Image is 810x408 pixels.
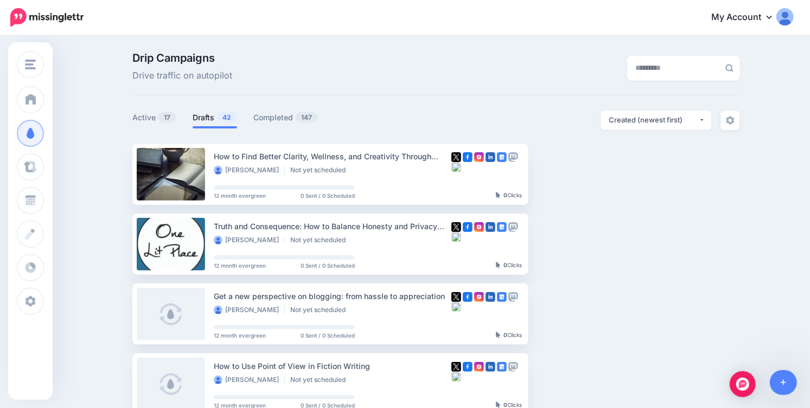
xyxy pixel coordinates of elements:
span: 17 [158,112,176,122]
button: Created (newest first) [601,111,712,130]
b: 0 [503,192,507,198]
li: Not yet scheduled [290,306,351,314]
img: instagram-square.png [474,292,484,302]
li: [PERSON_NAME] [214,306,285,314]
img: instagram-square.png [474,362,484,372]
span: 42 [217,112,237,122]
img: google_business-square.png [497,152,507,162]
li: Not yet scheduled [290,236,351,244]
img: facebook-square.png [463,362,473,372]
span: 12 month evergreen [214,403,266,408]
a: Drafts42 [193,111,237,124]
span: 0 Sent / 0 Scheduled [301,403,355,408]
img: linkedin-square.png [486,362,495,372]
a: My Account [700,4,794,31]
li: [PERSON_NAME] [214,236,285,244]
span: Drip Campaigns [132,53,232,63]
div: Open Intercom Messenger [730,371,756,397]
b: 0 [503,332,507,338]
div: Clicks [496,262,522,269]
div: How to Use Point of View in Fiction Writing [214,360,451,372]
span: 147 [296,112,317,122]
img: twitter-square.png [451,362,461,372]
img: search-grey-6.png [725,64,734,72]
img: pointer-grey-darker.png [496,332,501,338]
div: Truth and Consequence: How to Balance Honesty and Privacy When Writing Memoir [214,220,451,232]
img: bluesky-grey-square.png [451,162,461,172]
img: linkedin-square.png [486,222,495,232]
div: Created (newest first) [609,115,699,125]
img: facebook-square.png [463,292,473,302]
img: facebook-square.png [463,222,473,232]
img: google_business-square.png [497,362,507,372]
div: Clicks [496,192,522,199]
img: pointer-grey-darker.png [496,262,501,268]
span: 0 Sent / 0 Scheduled [301,333,355,338]
img: settings-grey.png [726,116,735,125]
a: Completed147 [253,111,318,124]
img: menu.png [25,60,36,69]
li: [PERSON_NAME] [214,166,285,174]
span: 12 month evergreen [214,193,266,198]
img: twitter-square.png [451,222,461,232]
li: Not yet scheduled [290,375,351,384]
img: pointer-grey-darker.png [496,192,501,198]
img: bluesky-grey-square.png [451,372,461,381]
img: mastodon-grey-square.png [508,292,518,302]
img: mastodon-grey-square.png [508,362,518,372]
a: Active17 [132,111,176,124]
img: linkedin-square.png [486,292,495,302]
span: 12 month evergreen [214,333,266,338]
div: How to Find Better Clarity, Wellness, and Creativity Through Journaling [214,150,451,163]
span: Drive traffic on autopilot [132,69,232,83]
li: Not yet scheduled [290,166,351,174]
span: 0 Sent / 0 Scheduled [301,193,355,198]
img: pointer-grey-darker.png [496,401,501,408]
img: twitter-square.png [451,292,461,302]
img: google_business-square.png [497,292,507,302]
img: bluesky-grey-square.png [451,302,461,312]
img: mastodon-grey-square.png [508,222,518,232]
div: Clicks [496,332,522,339]
img: google_business-square.png [497,222,507,232]
img: instagram-square.png [474,222,484,232]
img: bluesky-grey-square.png [451,232,461,242]
img: facebook-square.png [463,152,473,162]
img: linkedin-square.png [486,152,495,162]
img: instagram-square.png [474,152,484,162]
img: twitter-square.png [451,152,461,162]
span: 0 Sent / 0 Scheduled [301,263,355,268]
span: 12 month evergreen [214,263,266,268]
b: 0 [503,262,507,268]
img: Missinglettr [10,8,84,27]
b: 0 [503,401,507,408]
img: mastodon-grey-square.png [508,152,518,162]
li: [PERSON_NAME] [214,375,285,384]
div: Get a new perspective on blogging: from hassle to appreciation [214,290,451,302]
